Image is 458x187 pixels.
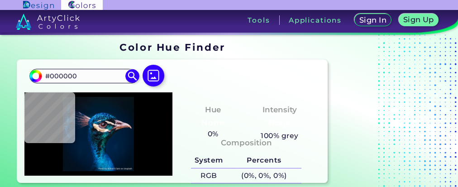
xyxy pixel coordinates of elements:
[29,97,168,171] img: img_pavlin.jpg
[227,168,302,183] h5: (0%, 0%, 0%)
[198,118,228,129] h3: None
[331,38,444,187] iframe: Advertisement
[205,103,221,116] h4: Hue
[399,14,438,26] a: Sign Up
[227,153,302,168] h5: Percents
[403,16,434,23] h5: Sign Up
[264,118,295,129] h3: None
[23,1,53,10] img: ArtyClick Design logo
[262,103,297,116] h4: Intensity
[16,14,80,30] img: logo_artyclick_colors_white.svg
[289,17,342,24] h3: Applications
[42,70,126,82] input: type color..
[191,168,226,183] h5: RGB
[354,14,391,26] a: Sign In
[359,16,386,24] h5: Sign In
[143,65,164,86] img: icon picture
[119,40,225,54] h1: Color Hue Finder
[221,136,272,149] h4: Composition
[191,153,226,168] h5: System
[125,69,139,83] img: icon search
[248,17,270,24] h3: Tools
